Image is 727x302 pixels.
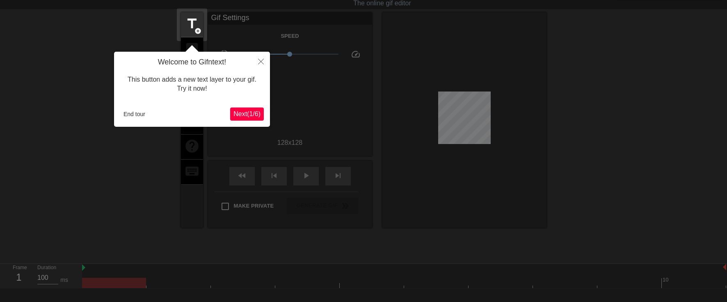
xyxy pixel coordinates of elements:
[233,110,261,117] span: Next ( 1 / 6 )
[230,108,264,121] button: Next
[252,52,270,71] button: Close
[120,58,264,67] h4: Welcome to Gifntext!
[120,67,264,102] div: This button adds a new text layer to your gif. Try it now!
[120,108,149,120] button: End tour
